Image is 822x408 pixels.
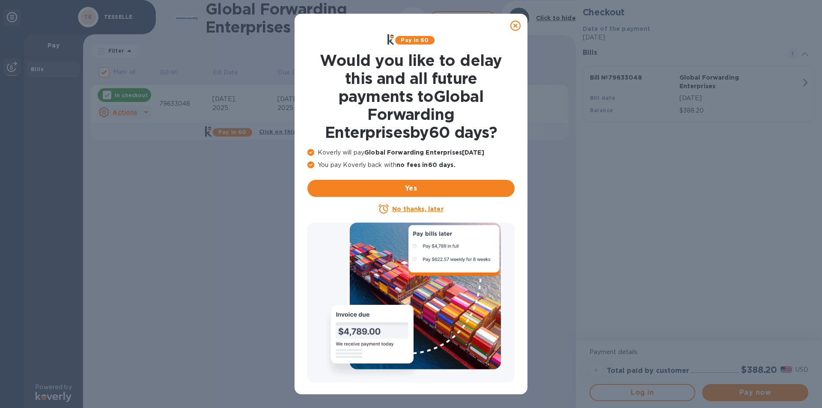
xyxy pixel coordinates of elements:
b: Pay in 60 [401,37,429,43]
p: Koverly will pay [307,148,515,157]
button: Yes [307,180,515,197]
p: You pay Koverly back with [307,161,515,170]
b: Global Forwarding Enterprises [DATE] [364,149,484,156]
span: Yes [314,183,508,194]
b: no fees in 60 days . [396,161,455,168]
h1: Would you like to delay this and all future payments to Global Forwarding Enterprises by 60 days ? [307,51,515,141]
u: No thanks, later [392,205,443,212]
